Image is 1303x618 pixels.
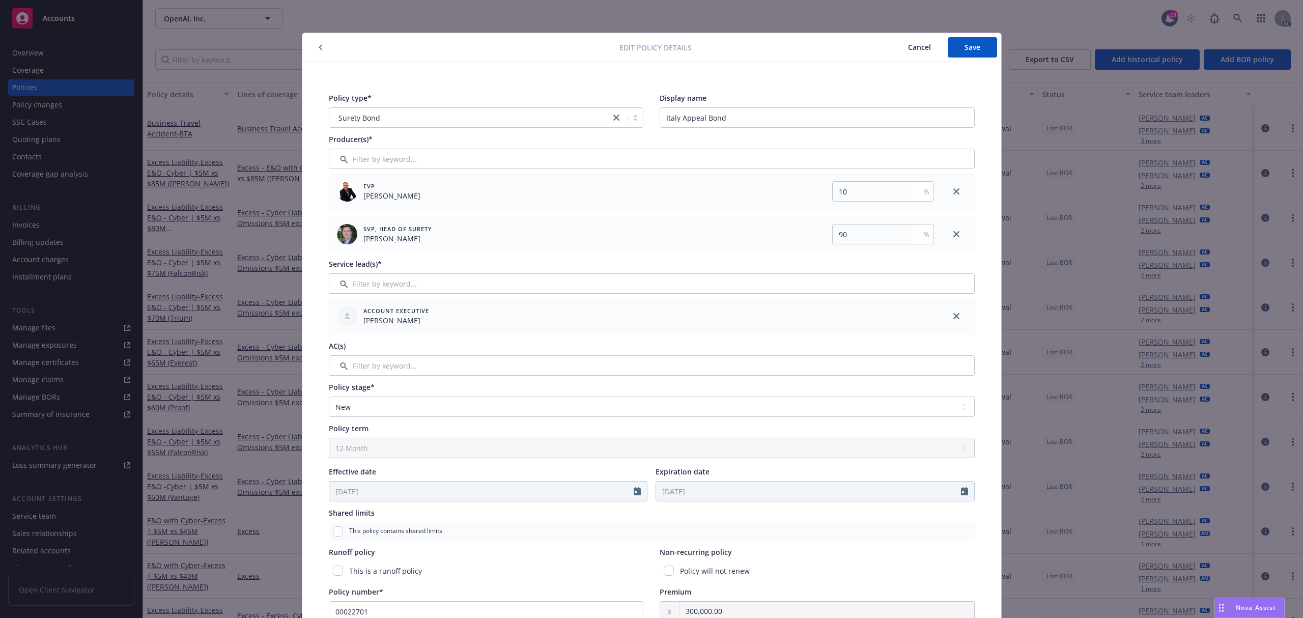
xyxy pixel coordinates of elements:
[891,37,948,58] button: Cancel
[329,587,383,597] span: Policy number*
[965,42,980,52] span: Save
[610,111,622,124] a: close
[660,587,691,597] span: Premium
[329,467,376,476] span: Effective date
[334,113,606,123] span: Surety Bond
[363,306,429,315] span: Account Executive
[634,487,641,495] svg: Calendar
[363,224,432,233] span: SVP, Head of Surety
[1215,598,1228,617] div: Drag to move
[329,93,372,103] span: Policy type*
[363,315,429,326] span: [PERSON_NAME]
[950,185,962,198] a: close
[329,561,644,580] div: This is a runoff policy
[363,233,432,244] span: [PERSON_NAME]
[660,93,706,103] span: Display name
[337,181,357,202] img: employee photo
[656,467,710,476] span: Expiration date
[329,382,375,392] span: Policy stage*
[923,229,929,240] span: %
[329,508,375,518] span: Shared limits
[660,561,975,580] div: Policy will not renew
[329,273,975,294] input: Filter by keyword...
[329,482,634,501] input: MM/DD/YYYY
[337,224,357,244] img: employee photo
[619,42,692,53] span: Edit policy details
[363,190,420,201] span: [PERSON_NAME]
[1236,603,1276,612] span: Nova Assist
[329,259,382,269] span: Service lead(s)*
[329,522,975,541] div: This policy contains shared limits
[950,228,962,240] a: close
[329,341,346,351] span: AC(s)
[908,42,931,52] span: Cancel
[329,355,975,376] input: Filter by keyword...
[948,37,997,58] button: Save
[923,186,929,197] span: %
[1214,598,1285,618] button: Nova Assist
[329,134,373,144] span: Producer(s)*
[338,113,380,123] span: Surety Bond
[329,547,375,557] span: Runoff policy
[329,149,975,169] input: Filter by keyword...
[961,487,968,495] svg: Calendar
[329,424,369,433] span: Policy term
[363,182,420,190] span: EVP
[656,482,961,501] input: MM/DD/YYYY
[660,547,732,557] span: Non-recurring policy
[950,310,962,322] a: close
